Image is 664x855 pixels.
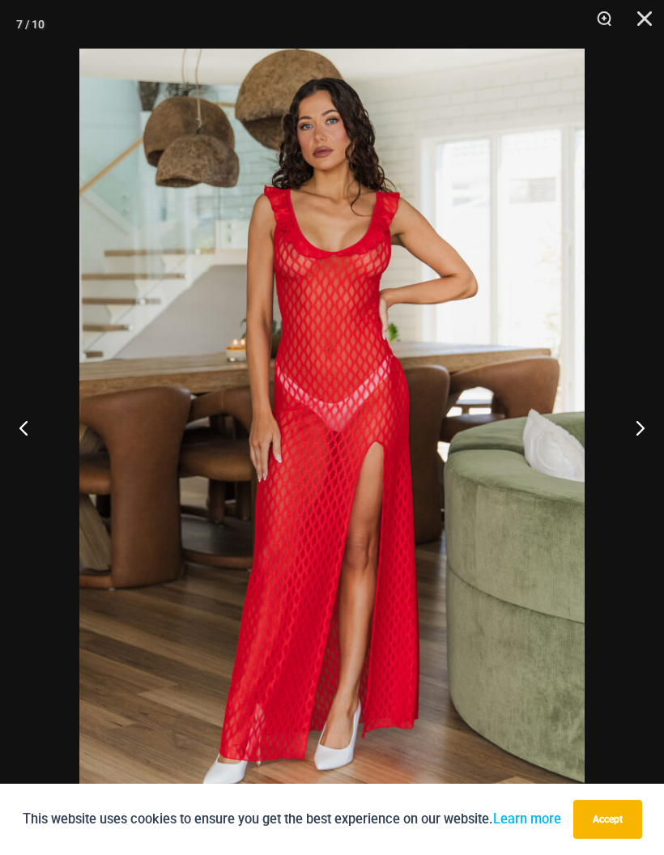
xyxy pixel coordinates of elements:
button: Next [603,387,664,468]
a: Learn more [493,811,561,827]
p: This website uses cookies to ensure you get the best experience on our website. [23,808,561,830]
button: Accept [573,800,642,839]
div: 7 / 10 [16,12,45,36]
img: Sometimes Red 587 Dress 01 [79,49,585,806]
